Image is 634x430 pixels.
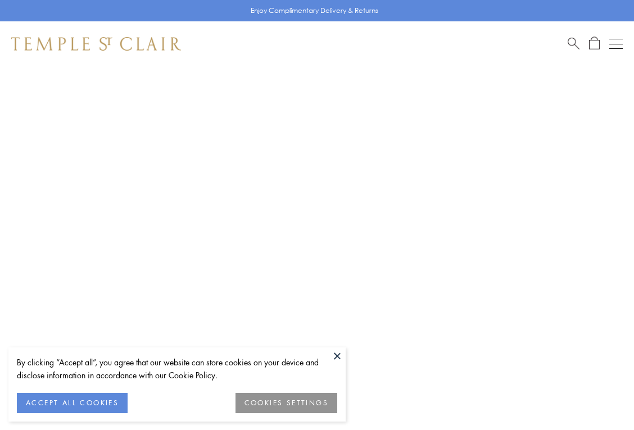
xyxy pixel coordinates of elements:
div: By clicking “Accept all”, you agree that our website can store cookies on your device and disclos... [17,356,337,382]
button: COOKIES SETTINGS [236,393,337,413]
button: ACCEPT ALL COOKIES [17,393,128,413]
button: Open navigation [609,37,623,51]
a: Search [568,37,579,51]
iframe: Gorgias live chat messenger [578,377,623,419]
img: Temple St. Clair [11,37,181,51]
a: Open Shopping Bag [589,37,600,51]
p: Enjoy Complimentary Delivery & Returns [251,5,378,16]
